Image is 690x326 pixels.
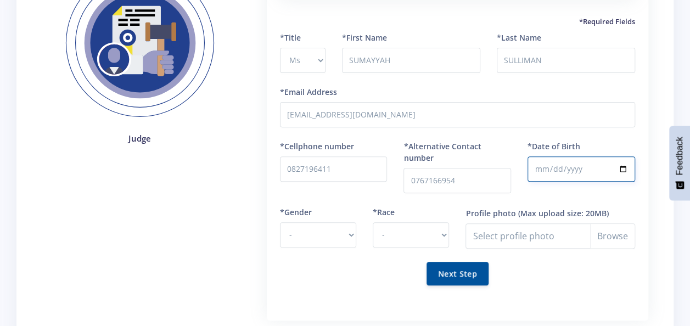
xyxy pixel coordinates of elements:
label: *Date of Birth [528,140,580,152]
span: Feedback [675,137,685,175]
h4: Judge [51,132,229,145]
input: First Name [342,48,480,73]
input: Number with no spaces [280,156,388,182]
label: *Email Address [280,86,337,98]
label: *Race [373,206,395,218]
input: Last Name [497,48,635,73]
label: *Cellphone number [280,140,354,152]
label: *Last Name [497,32,541,43]
h5: *Required Fields [280,16,635,27]
label: *First Name [342,32,387,43]
label: Profile photo [465,207,515,219]
button: Next Step [427,262,489,285]
label: (Max upload size: 20MB) [518,207,608,219]
label: *Gender [280,206,312,218]
label: *Alternative Contact number [403,140,511,164]
input: Email Address [280,102,635,127]
button: Feedback - Show survey [669,126,690,200]
label: *Title [280,32,301,43]
input: Alternative Number [403,168,511,193]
